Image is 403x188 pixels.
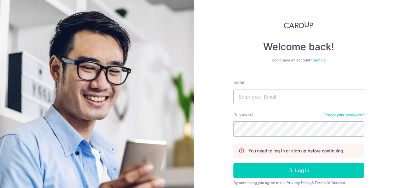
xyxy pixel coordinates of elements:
[233,58,364,63] div: Don’t have an account?
[233,41,364,53] h4: Welcome back!
[284,21,314,29] img: CardUp Logo
[315,180,345,185] a: Terms Of Service
[233,112,253,118] label: Password
[233,180,364,185] div: By continuing you agree to our &
[248,148,344,154] p: You need to log in or sign up before continuing.
[287,180,312,185] a: Privacy Policy
[233,89,364,104] input: Enter your Email
[325,113,364,117] a: Forgot your password?
[233,79,244,85] label: Email
[313,58,325,62] a: Sign up
[233,163,364,178] button: Log in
